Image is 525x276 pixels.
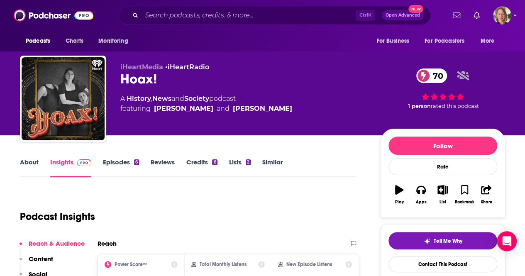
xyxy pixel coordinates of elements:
[152,95,171,103] a: News
[200,261,247,267] h2: Total Monthly Listens
[432,180,454,210] button: List
[186,158,217,177] a: Credits6
[408,103,431,109] span: 1 person
[449,8,464,22] a: Show notifications dropdown
[493,6,511,24] span: Logged in as AriFortierPr
[455,200,474,205] div: Bookmark
[184,95,209,103] a: Society
[481,35,495,47] span: More
[26,35,50,47] span: Podcasts
[127,95,151,103] a: History
[476,180,497,210] button: Share
[425,35,464,47] span: For Podcasters
[286,261,332,267] h2: New Episode Listens
[14,7,93,23] img: Podchaser - Follow, Share and Rate Podcasts
[481,200,492,205] div: Share
[77,159,91,166] img: Podchaser Pro
[493,6,511,24] img: User Profile
[50,158,91,177] a: InsightsPodchaser Pro
[416,68,447,83] a: 70
[410,180,432,210] button: Apps
[20,255,53,270] button: Content
[395,200,404,205] div: Play
[20,158,39,177] a: About
[388,256,497,272] a: Contact This Podcast
[134,159,139,165] div: 6
[493,6,511,24] button: Show profile menu
[356,10,375,21] span: Ctrl K
[408,5,423,13] span: New
[416,200,427,205] div: Apps
[388,137,497,155] button: Follow
[66,35,83,47] span: Charts
[29,239,85,247] p: Reach & Audience
[425,68,447,83] span: 70
[386,13,420,17] span: Open Advanced
[431,103,479,109] span: rated this podcast
[475,33,505,49] button: open menu
[168,63,209,71] a: iHeartRadio
[22,57,105,140] img: Hoax!
[142,9,356,22] input: Search podcasts, credits, & more...
[120,63,163,71] span: iHeartMedia
[60,33,88,49] a: Charts
[115,261,147,267] h2: Power Score™
[29,255,53,263] p: Content
[103,158,139,177] a: Episodes6
[434,238,462,244] span: Tell Me Why
[151,95,152,103] span: ,
[20,210,95,223] h1: Podcast Insights
[151,158,175,177] a: Reviews
[212,159,217,165] div: 6
[98,35,128,47] span: Monitoring
[229,158,251,177] a: Lists2
[454,180,475,210] button: Bookmark
[20,239,85,255] button: Reach & Audience
[388,158,497,175] div: Rate
[154,104,213,114] a: Dana Schwartz
[388,180,410,210] button: Play
[440,200,446,205] div: List
[93,33,139,49] button: open menu
[119,6,431,25] div: Search podcasts, credits, & more...
[371,33,420,49] button: open menu
[120,104,292,114] span: featuring
[419,33,476,49] button: open menu
[233,104,292,114] a: Lizzie Logan
[98,239,117,247] h2: Reach
[217,104,230,114] span: and
[497,231,517,251] div: Open Intercom Messenger
[20,33,61,49] button: open menu
[376,35,409,47] span: For Business
[246,159,251,165] div: 2
[388,232,497,249] button: tell me why sparkleTell Me Why
[424,238,430,244] img: tell me why sparkle
[262,158,283,177] a: Similar
[171,95,184,103] span: and
[381,63,505,115] div: 70 1 personrated this podcast
[120,94,292,114] div: A podcast
[382,10,424,20] button: Open AdvancedNew
[470,8,483,22] a: Show notifications dropdown
[165,63,209,71] span: •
